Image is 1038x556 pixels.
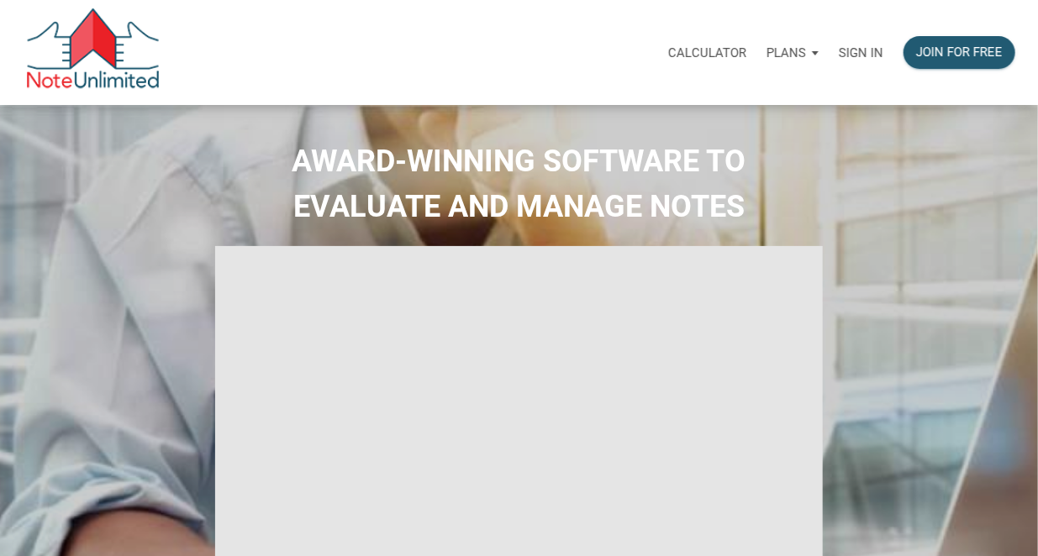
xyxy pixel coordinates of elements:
button: Join for free [904,36,1015,69]
a: Join for free [893,26,1025,79]
h2: AWARD-WINNING SOFTWARE TO EVALUATE AND MANAGE NOTES [13,139,1025,229]
p: Plans [767,45,806,60]
button: Plans [756,28,829,78]
a: Calculator [658,26,756,79]
p: Sign in [839,45,883,60]
a: Plans [756,26,829,79]
div: Join for free [916,43,1003,62]
a: Sign in [829,26,893,79]
p: Calculator [668,45,746,60]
